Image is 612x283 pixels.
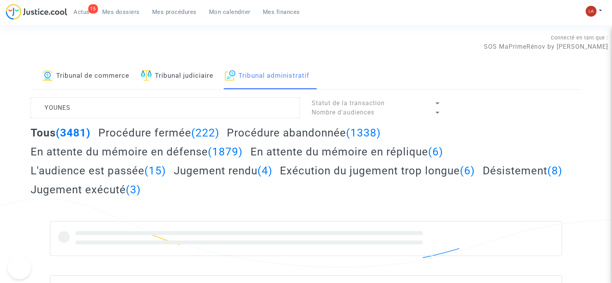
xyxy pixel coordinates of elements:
h2: En attente du mémoire en défense [31,145,243,159]
a: Tribunal de commerce [42,63,129,89]
a: Mes finances [257,6,306,18]
span: (8) [547,164,562,177]
h2: L'audience est passée [31,164,166,177]
a: Mon calendrier [203,6,257,18]
a: 15Actus [67,6,96,18]
h2: Jugement exécuté [31,183,141,196]
a: Tribunal judiciaire [141,63,213,89]
div: 15 [88,4,98,14]
img: icon-archive.svg [225,70,235,81]
h2: Procédure fermée [98,126,219,140]
span: Mon calendrier [209,9,250,15]
h2: Tous [31,126,91,140]
h2: Jugement rendu [174,164,273,177]
span: (222) [191,126,219,139]
iframe: Help Scout Beacon - Open [8,256,31,279]
a: Mes procédures [146,6,203,18]
span: (15) [144,164,166,177]
img: 3f9b7d9779f7b0ffc2b90d026f0682a9 [586,6,597,17]
span: (1338) [346,126,381,139]
span: Actus [74,9,90,15]
img: icon-faciliter-sm.svg [141,70,152,81]
span: Mes dossiers [102,9,140,15]
a: Mes dossiers [96,6,146,18]
span: Statut de la transaction [312,99,385,107]
span: (6) [460,164,475,177]
img: jc-logo.svg [6,4,67,20]
h2: Désistement [483,164,562,177]
span: Connecté en tant que : [551,35,608,41]
h2: En attente du mémoire en réplique [250,145,443,159]
span: Nombre d'audiences [312,109,374,116]
h2: Procédure abandonnée [227,126,381,140]
span: Mes finances [263,9,300,15]
img: icon-banque.svg [42,70,53,81]
span: (3) [126,183,141,196]
span: (4) [257,164,273,177]
span: (6) [428,145,443,158]
span: (1879) [208,145,243,158]
span: (3481) [56,126,91,139]
h2: Exécution du jugement trop longue [280,164,475,177]
span: Mes procédures [152,9,197,15]
a: Tribunal administratif [225,63,309,89]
